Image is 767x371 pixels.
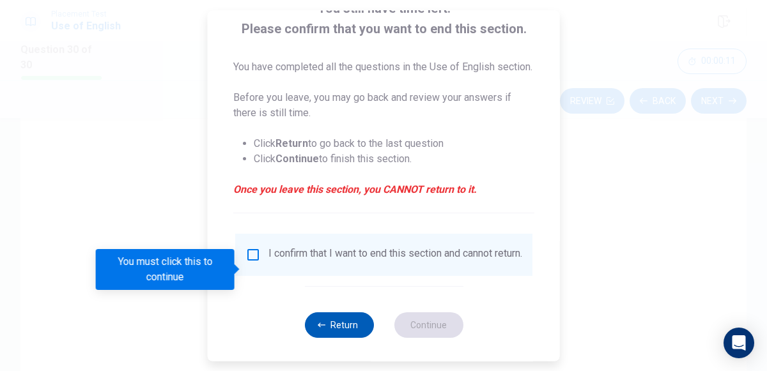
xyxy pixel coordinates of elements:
[233,90,534,121] p: Before you leave, you may go back and review your answers if there is still time.
[233,59,534,75] p: You have completed all the questions in the Use of English section.
[394,312,463,338] button: Continue
[724,328,754,358] div: Open Intercom Messenger
[304,312,373,338] button: Return
[245,247,261,262] span: You must click this to continue
[254,136,534,151] li: Click to go back to the last question
[254,151,534,167] li: Click to finish this section.
[233,182,534,197] em: Once you leave this section, you CANNOT return to it.
[275,153,319,165] strong: Continue
[268,247,522,262] div: I confirm that I want to end this section and cannot return.
[275,137,308,149] strong: Return
[96,249,235,290] div: You must click this to continue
